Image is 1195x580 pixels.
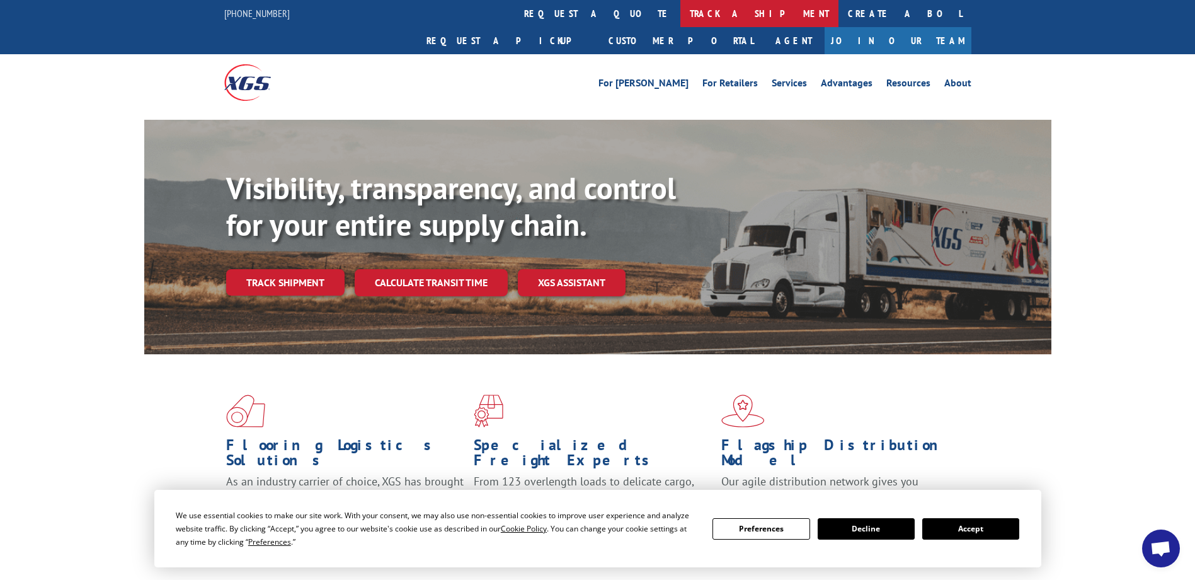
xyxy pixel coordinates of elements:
[518,269,626,296] a: XGS ASSISTANT
[226,269,345,296] a: Track shipment
[598,78,689,92] a: For [PERSON_NAME]
[712,518,809,540] button: Preferences
[501,523,547,534] span: Cookie Policy
[818,518,915,540] button: Decline
[154,490,1041,567] div: Cookie Consent Prompt
[176,509,697,548] div: We use essential cookies to make our site work. With your consent, we may also use non-essential ...
[226,168,676,244] b: Visibility, transparency, and control for your entire supply chain.
[224,7,290,20] a: [PHONE_NUMBER]
[721,438,959,474] h1: Flagship Distribution Model
[226,395,265,427] img: xgs-icon-total-supply-chain-intelligence-red
[721,474,953,504] span: Our agile distribution network gives you nationwide inventory management on demand.
[248,536,291,547] span: Preferences
[772,78,807,92] a: Services
[825,27,971,54] a: Join Our Team
[1142,530,1180,567] a: Open chat
[702,78,758,92] a: For Retailers
[763,27,825,54] a: Agent
[474,474,712,530] p: From 123 overlength loads to delicate cargo, our experienced staff knows the best way to move you...
[226,438,464,474] h1: Flooring Logistics Solutions
[417,27,599,54] a: Request a pickup
[599,27,763,54] a: Customer Portal
[886,78,930,92] a: Resources
[474,395,503,427] img: xgs-icon-focused-on-flooring-red
[922,518,1019,540] button: Accept
[944,78,971,92] a: About
[474,438,712,474] h1: Specialized Freight Experts
[721,395,765,427] img: xgs-icon-flagship-distribution-model-red
[821,78,872,92] a: Advantages
[355,269,508,296] a: Calculate transit time
[226,474,464,519] span: As an industry carrier of choice, XGS has brought innovation and dedication to flooring logistics...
